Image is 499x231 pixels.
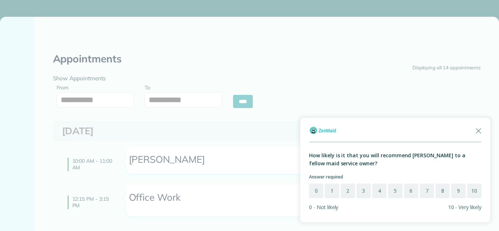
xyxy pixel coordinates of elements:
[309,173,481,181] p: Answer required
[309,204,338,211] div: 0 - Not likely
[325,184,339,198] button: 1
[357,184,371,198] button: 3
[451,184,465,198] button: 9
[388,184,402,198] button: 5
[309,126,337,135] img: Company logo
[420,184,434,198] button: 7
[300,118,490,222] div: Survey
[471,123,486,138] button: Close the survey
[372,184,386,198] button: 4
[309,151,481,168] div: How likely is it that you will recommend [PERSON_NAME] to a fellow maid service owner?
[404,184,418,198] button: 6
[435,184,450,198] button: 8
[309,184,323,198] button: 0
[341,184,355,198] button: 2
[467,184,481,198] button: 10
[448,204,481,211] div: 10 - Very likely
